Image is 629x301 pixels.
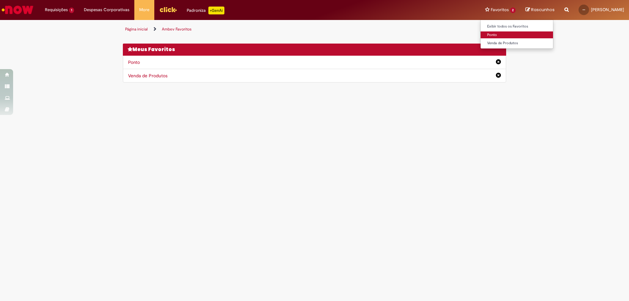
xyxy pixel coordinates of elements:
[1,3,34,16] img: ServiceNow
[125,27,148,32] a: Página inicial
[525,7,555,13] a: Rascunhos
[132,46,175,53] span: Meus Favoritos
[123,23,506,35] ul: Trilhas de página
[531,7,555,13] span: Rascunhos
[208,7,224,14] p: +GenAi
[45,7,68,13] span: Requisições
[491,7,509,13] span: Favoritos
[159,5,177,14] img: click_logo_yellow_360x200.png
[139,7,149,13] span: More
[481,23,553,30] a: Exibir todos os Favoritos
[582,8,585,12] span: --
[69,8,74,13] span: 1
[128,59,140,65] a: Ponto
[187,7,224,14] div: Padroniza
[481,40,553,47] a: Venda de Produtos
[481,31,553,39] a: Ponto
[510,8,516,13] span: 2
[162,27,192,32] a: Ambev Favoritos
[84,7,129,13] span: Despesas Corporativas
[128,73,167,79] a: Venda de Produtos
[591,7,624,12] span: [PERSON_NAME]
[480,20,553,49] ul: Favoritos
